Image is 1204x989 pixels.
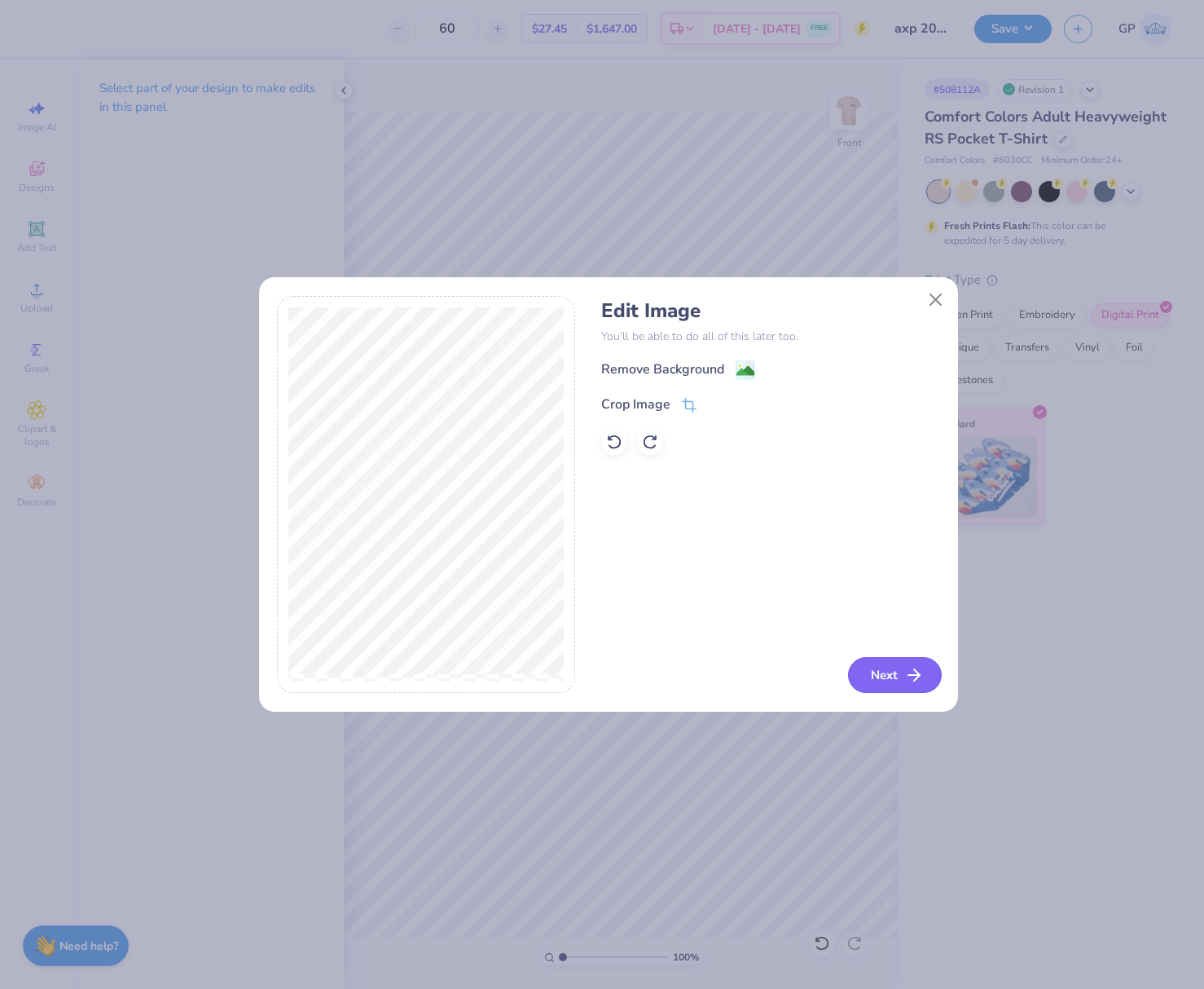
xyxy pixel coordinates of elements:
div: Remove Background [601,360,724,379]
p: You’ll be able to do all of this later too. [601,328,939,345]
button: Close [920,285,951,316]
h4: Edit Image [601,299,939,323]
button: Next [848,657,942,693]
div: Crop Image [601,395,670,414]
